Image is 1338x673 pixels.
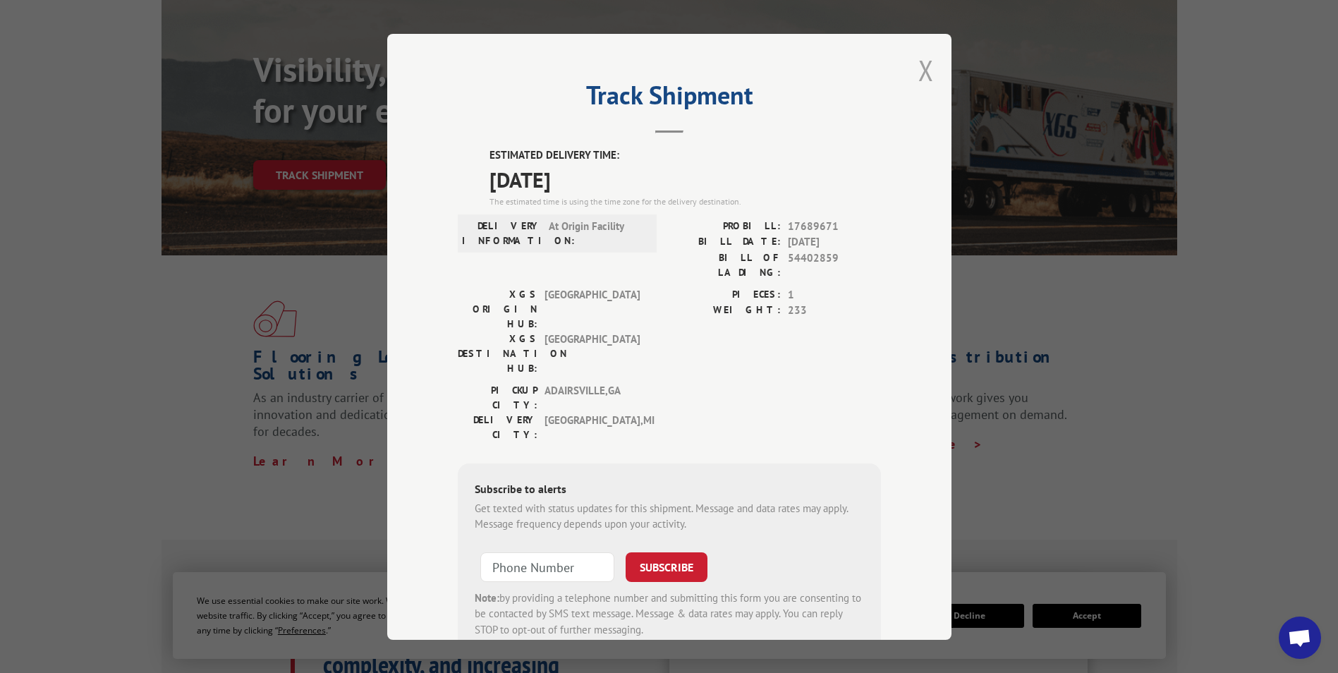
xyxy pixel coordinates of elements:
[669,286,781,303] label: PIECES:
[458,412,537,442] label: DELIVERY CITY:
[475,590,499,604] strong: Note:
[669,218,781,234] label: PROBILL:
[788,286,881,303] span: 1
[669,250,781,279] label: BILL OF LADING:
[788,234,881,250] span: [DATE]
[1279,617,1321,659] div: Open chat
[788,218,881,234] span: 17689671
[480,552,614,581] input: Phone Number
[458,85,881,112] h2: Track Shipment
[788,250,881,279] span: 54402859
[545,382,640,412] span: ADAIRSVILLE , GA
[626,552,707,581] button: SUBSCRIBE
[475,480,864,500] div: Subscribe to alerts
[458,286,537,331] label: XGS ORIGIN HUB:
[458,331,537,375] label: XGS DESTINATION HUB:
[489,163,881,195] span: [DATE]
[545,412,640,442] span: [GEOGRAPHIC_DATA] , MI
[788,303,881,319] span: 233
[669,234,781,250] label: BILL DATE:
[545,286,640,331] span: [GEOGRAPHIC_DATA]
[549,218,644,248] span: At Origin Facility
[489,147,881,164] label: ESTIMATED DELIVERY TIME:
[475,590,864,638] div: by providing a telephone number and submitting this form you are consenting to be contacted by SM...
[918,51,934,89] button: Close modal
[475,500,864,532] div: Get texted with status updates for this shipment. Message and data rates may apply. Message frequ...
[489,195,881,207] div: The estimated time is using the time zone for the delivery destination.
[545,331,640,375] span: [GEOGRAPHIC_DATA]
[462,218,542,248] label: DELIVERY INFORMATION:
[669,303,781,319] label: WEIGHT:
[458,382,537,412] label: PICKUP CITY:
